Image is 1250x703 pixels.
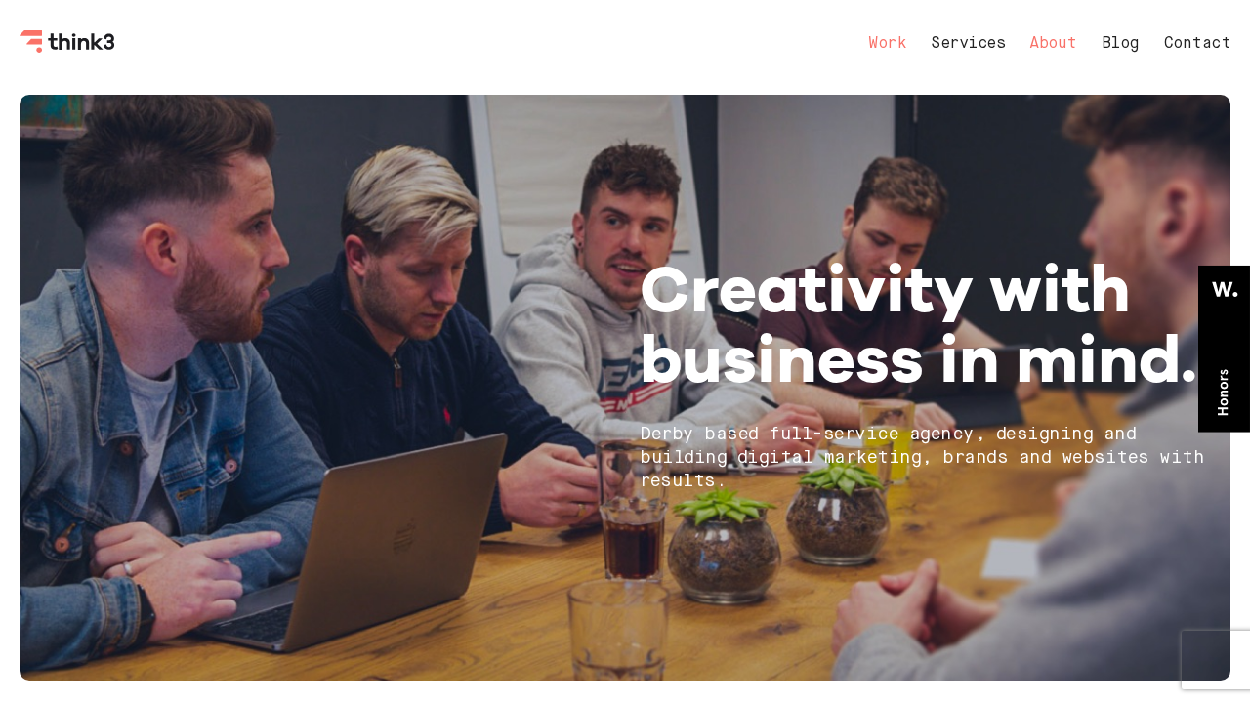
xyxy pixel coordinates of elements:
[20,38,117,57] a: Think3 Logo
[1164,36,1231,52] a: Contact
[868,36,906,52] a: Work
[931,36,1005,52] a: Services
[1029,36,1077,52] a: About
[640,253,1211,393] h1: Creativity with business in mind.
[640,423,1211,493] h2: Derby based full-service agency, designing and building digital marketing, brands and websites wi...
[1102,36,1140,52] a: Blog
